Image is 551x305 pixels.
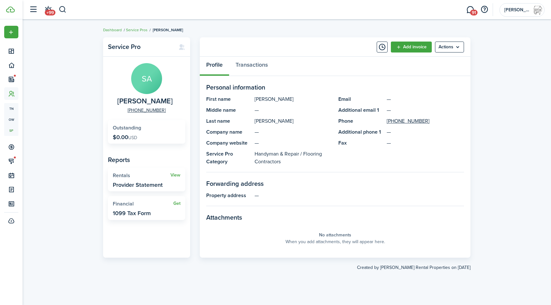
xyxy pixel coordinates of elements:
[206,179,464,188] panel-main-section-title: Forwarding address
[377,42,388,52] button: Timeline
[206,192,251,199] panel-main-title: Property address
[464,2,476,18] a: Messaging
[255,192,464,199] panel-main-description: —
[131,63,162,94] avatar-text: SA
[338,139,383,147] panel-main-title: Fax
[229,57,274,76] a: Transactions
[206,95,251,103] panel-main-title: First name
[113,201,173,207] widget-stats-title: Financial
[206,139,251,147] panel-main-title: Company website
[126,27,148,33] a: Service Pros
[113,173,170,178] widget-stats-title: Rentals
[128,134,137,141] span: USD
[255,150,332,166] panel-main-description: Handyman & Repair / Flooring Contractors
[391,42,432,52] a: Add invoice
[206,213,464,222] panel-main-section-title: Attachments
[59,4,67,15] button: Search
[206,150,251,166] panel-main-title: Service Pro Category
[113,182,163,188] widget-stats-description: Provider Statement
[206,117,251,125] panel-main-title: Last name
[128,107,166,114] a: [PHONE_NUMBER]
[387,117,430,125] a: [PHONE_NUMBER]
[113,124,141,131] span: Outstanding
[338,117,383,125] panel-main-title: Phone
[4,125,18,136] a: sp
[170,173,180,178] a: View
[479,4,490,15] button: Open resource center
[255,117,332,125] panel-main-description: [PERSON_NAME]
[285,238,385,245] panel-main-placeholder-description: When you add attachments, they will appear here.
[206,82,464,92] panel-main-section-title: Personal information
[504,8,530,12] span: Carranza Rental Properties
[4,114,18,125] a: ow
[255,128,332,136] panel-main-description: —
[255,106,332,114] panel-main-description: —
[42,2,54,18] a: Notifications
[108,43,172,51] panel-main-title: Service Pro
[173,201,180,206] a: Get
[153,27,183,33] span: [PERSON_NAME]
[435,42,464,52] button: Open menu
[255,95,332,103] panel-main-description: [PERSON_NAME]
[338,106,383,114] panel-main-title: Additional email 1
[6,6,15,13] img: TenantCloud
[103,258,470,271] created-at: Created by [PERSON_NAME] Rental Properties on [DATE]
[338,95,383,103] panel-main-title: Email
[103,27,122,33] a: Dashboard
[113,134,137,140] p: $0.00
[533,5,543,15] img: Carranza Rental Properties
[117,97,173,105] span: Santos Acuña
[27,4,39,16] button: Open sidebar
[206,128,251,136] panel-main-title: Company name
[206,106,251,114] panel-main-title: Middle name
[387,139,464,147] panel-main-description: —
[45,10,55,15] span: +99
[319,232,351,238] panel-main-placeholder-title: No attachments
[4,103,18,114] a: tn
[435,42,464,52] menu-btn: Actions
[4,26,18,38] button: Open menu
[113,210,151,216] widget-stats-description: 1099 Tax Form
[338,128,383,136] panel-main-title: Additional phone 1
[108,155,185,165] panel-main-subtitle: Reports
[255,139,332,147] panel-main-description: —
[470,10,478,15] span: 91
